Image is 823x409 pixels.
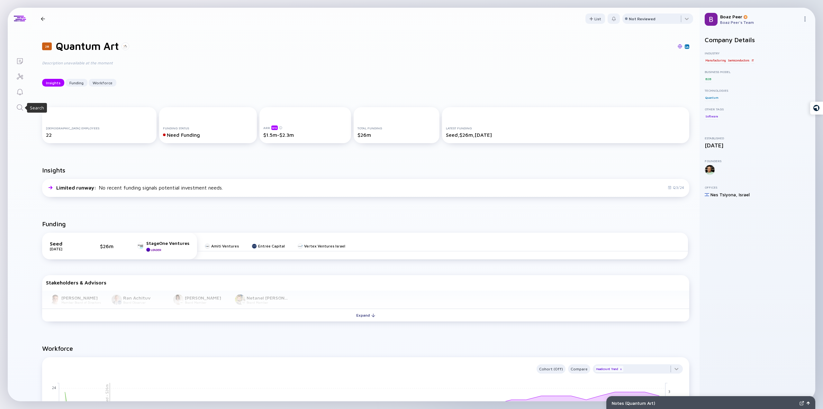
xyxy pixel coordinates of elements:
[46,126,153,130] div: [DEMOGRAPHIC_DATA] Employees
[629,16,656,21] div: Not Reviewed
[705,94,719,101] div: Quantum
[56,185,97,191] span: Limited runway :
[205,244,239,248] a: Amiti Ventures
[352,310,379,320] div: Expand
[42,220,66,228] h2: Funding
[56,185,223,191] div: No recent funding signals potential investment needs.
[705,107,810,111] div: Other Tags
[137,240,189,252] a: StageOne VenturesLeader
[8,84,32,99] a: Reminders
[52,401,56,405] tspan: 20
[151,248,161,252] div: Leader
[568,365,590,373] div: Compare
[705,36,810,43] h2: Company Details
[357,126,436,130] div: Total Funding
[46,280,685,285] div: Stakeholders & Advisors
[705,142,810,149] div: [DATE]
[668,185,684,190] div: Q3/24
[163,126,253,130] div: Funding Status
[258,244,285,248] div: Entrée Capital
[8,53,32,68] a: Lists
[705,192,709,197] img: Israel Flag
[263,132,347,138] div: $1.5m-$2.3m
[271,125,278,130] div: beta
[66,79,87,87] button: Funding
[585,14,605,24] button: List
[56,40,119,52] h1: Quantum Art
[211,244,239,248] div: Amiti Ventures
[705,57,726,63] div: Manufacturing
[46,132,153,138] div: 22
[42,345,689,352] h2: Workforce
[705,70,810,74] div: Business Model
[89,78,116,88] div: Workforce
[612,400,797,406] div: Notes ( Quantum Art )
[595,366,623,372] div: Headcount Trend
[751,57,755,63] div: IT
[42,309,689,321] button: Expand
[802,16,808,22] img: Menu
[668,389,670,394] tspan: 3
[705,159,810,163] div: Founders
[42,79,64,87] button: Insights
[42,42,52,50] div: 28
[807,402,810,405] img: Open Notes
[357,132,436,138] div: $26m
[89,79,116,87] button: Workforce
[705,76,711,82] div: B2B
[710,192,737,197] div: Nes Tsiyona ,
[163,132,253,138] div: Need Funding
[146,240,189,246] div: StageOne Ventures
[685,45,689,48] img: Quantum Art Linkedin Page
[42,60,248,66] div: Description unavailable at the moment
[30,105,44,111] div: Search
[739,192,750,197] div: Israel
[66,78,87,88] div: Funding
[568,364,590,374] button: Compare
[50,241,82,246] div: Seed
[50,246,82,251] div: [DATE]
[52,386,56,390] tspan: 24
[252,244,285,248] a: Entrée Capital
[446,126,686,130] div: Latest Funding
[8,99,32,115] a: Search
[537,364,565,374] button: Cohort (Off)
[705,88,810,92] div: Technologies
[720,20,800,25] div: Boaz Peer's Team
[705,113,718,119] div: Software
[42,166,65,174] h2: Insights
[263,125,347,130] div: ARR
[705,13,718,26] img: Boaz Profile Picture
[619,367,623,371] div: x
[537,365,565,373] div: Cohort (Off)
[100,243,119,249] div: $26m
[298,244,345,248] a: Vertex Ventures Israel
[446,132,686,138] div: Seed, $26m, [DATE]
[800,401,804,405] img: Expand Notes
[8,68,32,84] a: Investor Map
[42,78,64,88] div: Insights
[678,44,682,49] img: Quantum Art Website
[720,14,800,19] div: Boaz Peer
[705,136,810,140] div: Established
[727,57,750,63] div: Semiconductors
[705,185,810,189] div: Offices
[304,244,345,248] div: Vertex Ventures Israel
[705,51,810,55] div: Industry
